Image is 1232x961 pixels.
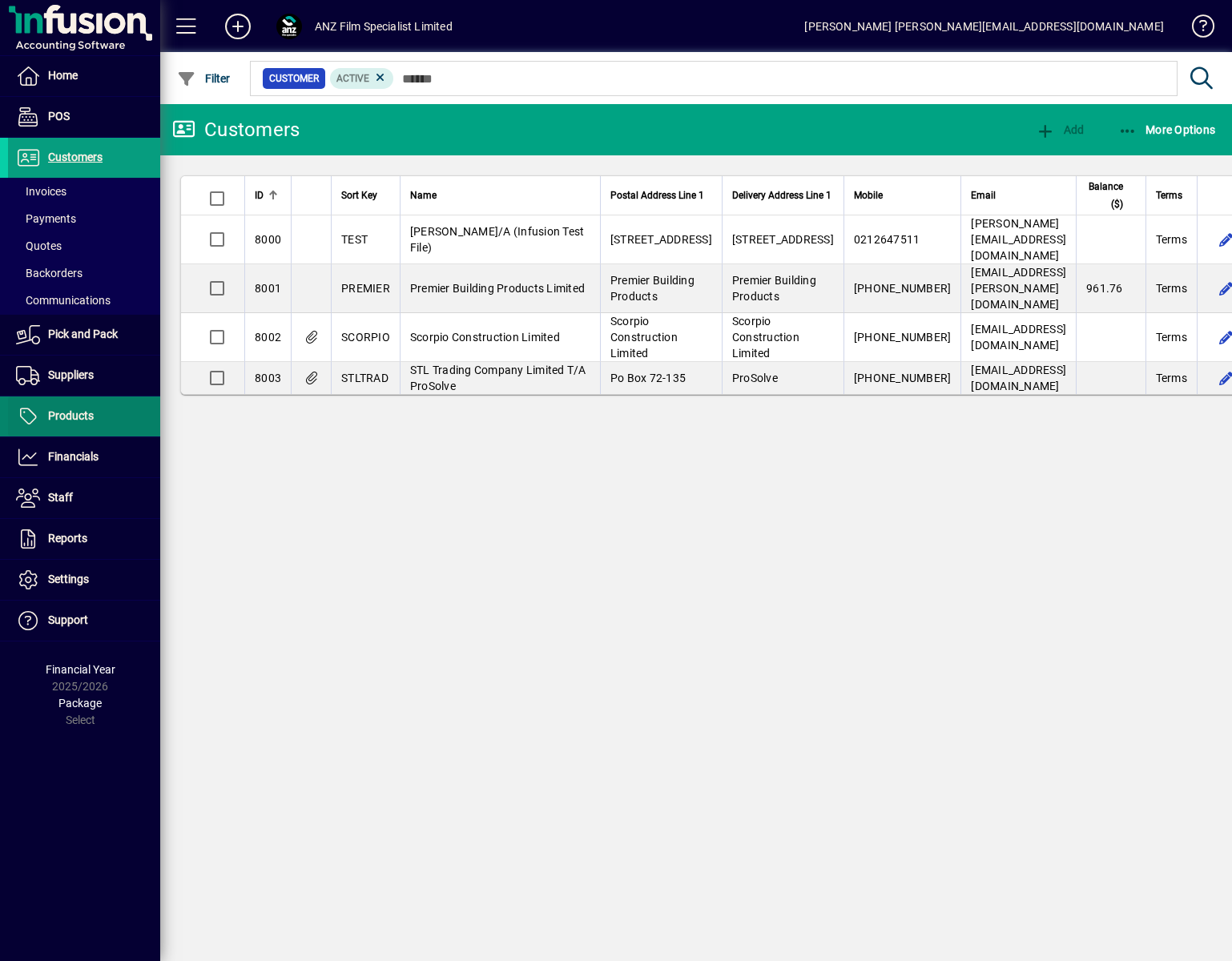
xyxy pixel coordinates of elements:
span: [PERSON_NAME]/A (Infusion Test File) [410,225,585,254]
span: Backorders [16,267,83,279]
div: [PERSON_NAME] [PERSON_NAME][EMAIL_ADDRESS][DOMAIN_NAME] [804,14,1164,39]
span: Financials [48,450,99,463]
span: [EMAIL_ADDRESS][PERSON_NAME][DOMAIN_NAME] [971,266,1066,311]
span: Financial Year [46,663,115,676]
span: Settings [48,573,89,585]
span: [PHONE_NUMBER] [854,372,952,384]
span: Terms [1156,329,1187,345]
span: Terms [1156,231,1187,247]
button: Filter [173,64,235,93]
span: Package [58,697,102,710]
span: Customers [48,151,103,163]
span: Invoices [16,185,66,198]
span: Scorpio Construction Limited [410,331,560,344]
span: [EMAIL_ADDRESS][DOMAIN_NAME] [971,364,1066,392]
span: Premier Building Products [610,274,695,303]
div: Customers [172,117,300,143]
span: ProSolve [732,372,778,384]
a: Invoices [8,178,160,205]
span: Active [336,73,369,84]
mat-chip: Activation Status: Active [330,68,394,89]
span: Scorpio Construction Limited [610,315,678,360]
span: Sort Key [341,187,377,204]
span: [PHONE_NUMBER] [854,331,952,344]
div: Mobile [854,187,952,204]
span: Terms [1156,280,1187,296]
a: POS [8,97,160,137]
a: Payments [8,205,160,232]
span: Premier Building Products [732,274,816,303]
span: Mobile [854,187,883,204]
span: PREMIER [341,282,390,295]
span: STLTRAD [341,372,389,384]
span: ID [255,187,264,204]
div: Balance ($) [1086,178,1137,213]
div: ANZ Film Specialist Limited [315,14,453,39]
span: More Options [1118,123,1216,136]
span: 8000 [255,233,281,246]
span: Terms [1156,187,1182,204]
span: Terms [1156,370,1187,386]
span: Name [410,187,437,204]
span: [PERSON_NAME][EMAIL_ADDRESS][DOMAIN_NAME] [971,217,1066,262]
span: STL Trading Company Limited T/A ProSolve [410,364,586,392]
span: Communications [16,294,111,307]
span: Quotes [16,239,62,252]
span: Po Box 72-135 [610,372,686,384]
a: Home [8,56,160,96]
span: Reports [48,532,87,545]
span: Add [1036,123,1084,136]
a: Communications [8,287,160,314]
a: Financials [8,437,160,477]
span: Delivery Address Line 1 [732,187,831,204]
span: Support [48,613,88,626]
a: Reports [8,519,160,559]
span: [PHONE_NUMBER] [854,282,952,295]
a: Quotes [8,232,160,259]
span: [EMAIL_ADDRESS][DOMAIN_NAME] [971,323,1066,352]
button: Add [1032,115,1088,144]
a: Products [8,396,160,436]
span: Pick and Pack [48,328,118,340]
a: Backorders [8,259,160,287]
span: Email [971,187,996,204]
div: ID [255,187,281,204]
span: Postal Address Line 1 [610,187,704,204]
span: Home [48,69,78,82]
span: [STREET_ADDRESS] [732,233,834,246]
span: 0212647511 [854,233,920,246]
span: SCORPIO [341,331,390,344]
div: Name [410,187,590,204]
span: Customer [269,70,319,86]
span: 8003 [255,372,281,384]
a: Pick and Pack [8,315,160,355]
div: Email [971,187,1066,204]
span: 8001 [255,282,281,295]
span: [STREET_ADDRESS] [610,233,712,246]
span: Filter [177,72,231,85]
button: More Options [1114,115,1220,144]
button: Add [212,12,264,41]
span: Staff [48,491,73,504]
span: Premier Building Products Limited [410,282,585,295]
span: Suppliers [48,368,94,381]
a: Staff [8,478,160,518]
td: 961.76 [1076,264,1145,313]
span: 8002 [255,331,281,344]
span: Balance ($) [1086,178,1123,213]
button: Profile [264,12,315,41]
span: Products [48,409,94,422]
a: Knowledge Base [1180,3,1212,55]
span: Scorpio Construction Limited [732,315,799,360]
span: Payments [16,212,76,225]
a: Suppliers [8,356,160,396]
span: POS [48,110,70,123]
span: TEST [341,233,368,246]
a: Support [8,601,160,641]
a: Settings [8,560,160,600]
